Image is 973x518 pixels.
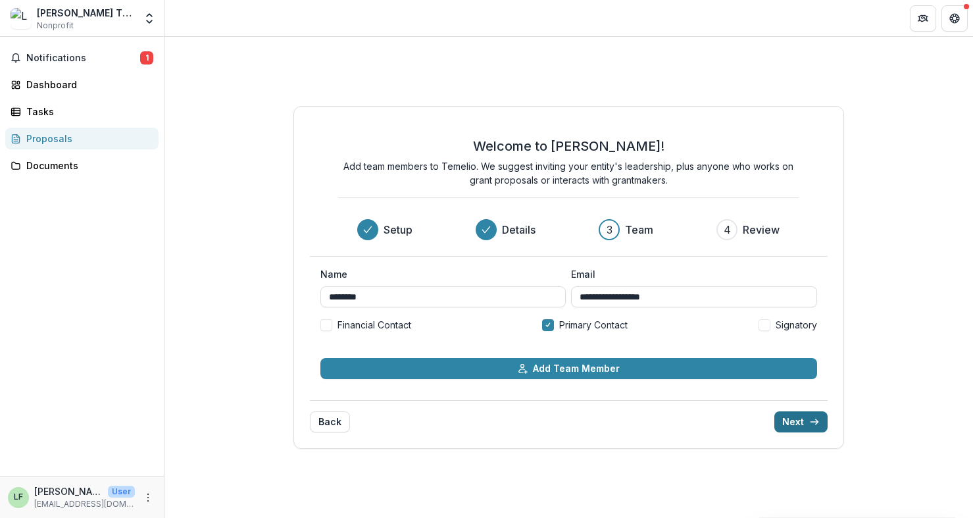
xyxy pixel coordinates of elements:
h3: Details [502,222,536,238]
a: Dashboard [5,74,159,95]
label: Name [320,267,559,281]
span: 1 [140,51,153,65]
label: Email [571,267,809,281]
button: More [140,490,156,505]
span: Nonprofit [37,20,74,32]
button: Back [310,411,350,432]
button: Open entity switcher [140,5,159,32]
div: 3 [607,222,612,238]
button: Add Team Member [320,358,818,379]
h2: Welcome to [PERSON_NAME]! [473,138,664,154]
p: [EMAIL_ADDRESS][DOMAIN_NAME] [34,498,135,510]
p: [PERSON_NAME] [34,484,103,498]
div: 4 [724,222,731,238]
button: Notifications1 [5,47,159,68]
div: Progress [357,219,780,240]
a: Tasks [5,101,159,122]
div: [PERSON_NAME] TEST [37,6,135,20]
span: Notifications [26,53,140,64]
p: Add team members to Temelio. We suggest inviting your entity's leadership, plus anyone who works ... [338,159,799,187]
div: Tasks [26,105,148,118]
span: Financial Contact [337,318,411,332]
div: Documents [26,159,148,172]
h3: Team [625,222,653,238]
span: Primary Contact [559,318,628,332]
span: Signatory [776,318,817,332]
a: Documents [5,155,159,176]
img: Lucy TEST [11,8,32,29]
button: Get Help [941,5,968,32]
a: Proposals [5,128,159,149]
p: User [108,486,135,498]
h3: Setup [384,222,412,238]
h3: Review [743,222,780,238]
button: Partners [910,5,936,32]
div: Lucy Fey [14,493,23,502]
div: Dashboard [26,78,148,91]
button: Next [774,411,828,432]
div: Proposals [26,132,148,145]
